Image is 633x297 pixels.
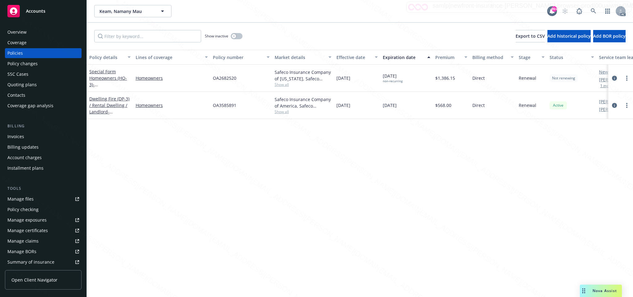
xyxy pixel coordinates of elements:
[7,69,28,79] div: SSC Cases
[587,5,600,17] a: Search
[7,163,44,173] div: Installment plans
[336,54,371,61] div: Effective date
[7,27,27,37] div: Overview
[470,50,516,65] button: Billing method
[5,142,82,152] a: Billing updates
[26,9,45,14] span: Accounts
[519,75,536,81] span: Renewal
[547,30,591,42] button: Add historical policy
[435,102,451,108] span: $568.00
[5,123,82,129] div: Billing
[380,50,433,65] button: Expiration date
[213,54,263,61] div: Policy number
[593,33,626,39] span: Add BOR policy
[213,75,236,81] span: OA2682520
[89,69,129,100] a: Special Form Homeowners (HO-3)
[600,84,613,88] button: 1 more
[5,69,82,79] a: SSC Cases
[275,109,331,114] span: Show all
[573,5,585,17] a: Report a Bug
[5,101,82,111] a: Coverage gap analysis
[5,185,82,192] div: Tools
[87,50,133,65] button: Policy details
[11,277,57,283] span: Open Client Navigator
[7,101,53,111] div: Coverage gap analysis
[94,5,171,17] button: Keam, Namany Mau
[136,54,201,61] div: Lines of coverage
[7,80,37,90] div: Quoting plans
[5,27,82,37] a: Overview
[5,80,82,90] a: Quoting plans
[99,8,153,15] span: Keam, Namany Mau
[275,69,331,82] div: Safeco Insurance Company of [US_STATE], Safeco Insurance
[516,33,545,39] span: Export to CSV
[336,75,350,81] span: [DATE]
[5,2,82,20] a: Accounts
[5,48,82,58] a: Policies
[7,142,39,152] div: Billing updates
[611,102,618,109] a: circleInformation
[89,96,129,128] a: Dwelling Fire (DP-3) / Rental Dwelling / Landlord
[623,74,631,82] a: more
[7,153,42,163] div: Account charges
[383,102,397,108] span: [DATE]
[334,50,380,65] button: Effective date
[593,288,617,293] span: Nova Assist
[5,247,82,257] a: Manage BORs
[552,75,575,81] span: Not renewing
[435,75,455,81] span: $1,386.15
[593,30,626,42] button: Add BOR policy
[547,33,591,39] span: Add historical policy
[275,54,325,61] div: Market details
[5,132,82,142] a: Invoices
[519,54,538,61] div: Stage
[435,54,461,61] div: Premium
[275,96,331,109] div: Safeco Insurance Company of America, Safeco Insurance (Liberty Mutual)
[611,74,618,82] a: circleInformation
[5,38,82,48] a: Coverage
[580,285,622,297] button: Nova Assist
[5,257,82,267] a: Summary of insurance
[7,215,47,225] div: Manage exposures
[5,194,82,204] a: Manage files
[7,194,34,204] div: Manage files
[89,54,124,61] div: Policy details
[275,82,331,87] span: Show all
[580,285,588,297] div: Drag to move
[7,226,48,235] div: Manage certificates
[551,6,557,12] div: 99+
[136,75,208,81] a: Homeowners
[5,236,82,246] a: Manage claims
[272,50,334,65] button: Market details
[133,50,210,65] button: Lines of coverage
[136,102,208,108] a: Homeowners
[559,5,571,17] a: Start snowing
[7,48,23,58] div: Policies
[7,236,39,246] div: Manage claims
[336,102,350,108] span: [DATE]
[5,90,82,100] a: Contacts
[623,102,631,109] a: more
[5,163,82,173] a: Installment plans
[601,5,614,17] a: Switch app
[7,90,25,100] div: Contacts
[472,54,507,61] div: Billing method
[383,79,403,83] div: non-recurring
[383,73,403,83] span: [DATE]
[519,102,536,108] span: Renewal
[516,50,547,65] button: Stage
[7,59,38,69] div: Policy changes
[89,109,129,128] span: - [STREET_ADDRESS][PERSON_NAME]
[472,102,485,108] span: Direct
[7,38,27,48] div: Coverage
[5,215,82,225] a: Manage exposures
[547,50,597,65] button: Status
[7,257,54,267] div: Summary of insurance
[433,50,470,65] button: Premium
[472,75,485,81] span: Direct
[210,50,272,65] button: Policy number
[7,247,36,257] div: Manage BORs
[7,132,24,142] div: Invoices
[205,33,228,39] span: Show inactive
